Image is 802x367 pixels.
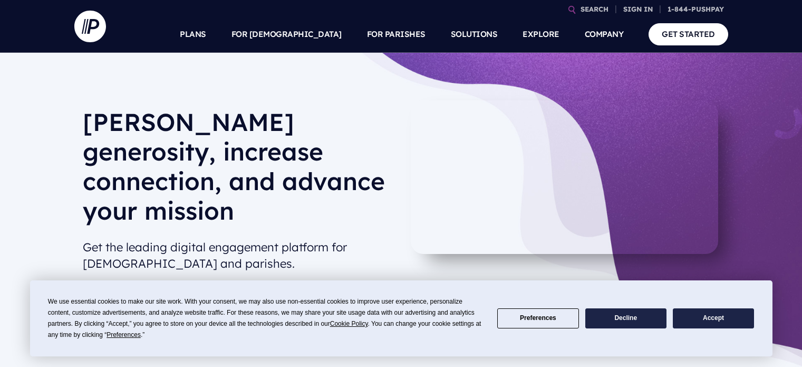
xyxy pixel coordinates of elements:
[107,331,141,338] span: Preferences
[523,16,559,53] a: EXPLORE
[367,16,426,53] a: FOR PARISHES
[585,308,666,329] button: Decline
[48,296,485,341] div: We use essential cookies to make our site work. With your consent, we may also use non-essential ...
[497,308,578,329] button: Preferences
[83,235,393,276] h2: Get the leading digital engagement platform for [DEMOGRAPHIC_DATA] and parishes.
[649,23,728,45] a: GET STARTED
[180,16,206,53] a: PLANS
[330,320,368,327] span: Cookie Policy
[585,16,624,53] a: COMPANY
[451,16,498,53] a: SOLUTIONS
[30,280,772,356] div: Cookie Consent Prompt
[83,107,393,234] h1: [PERSON_NAME] generosity, increase connection, and advance your mission
[673,308,754,329] button: Accept
[231,16,342,53] a: FOR [DEMOGRAPHIC_DATA]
